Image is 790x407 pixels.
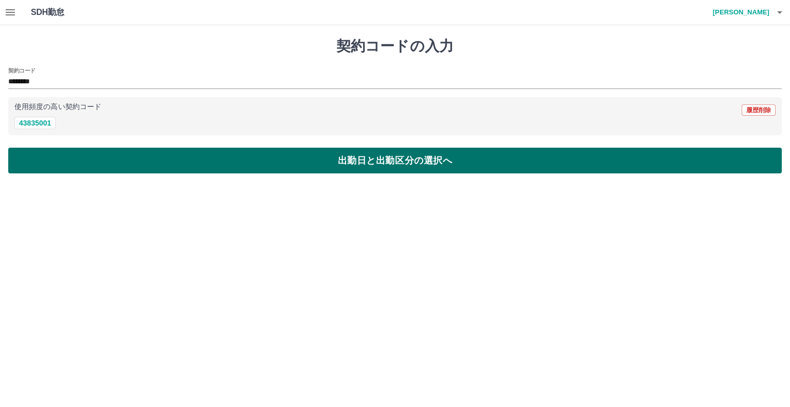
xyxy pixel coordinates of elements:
h1: 契約コードの入力 [8,38,782,55]
h2: 契約コード [8,66,35,75]
button: 出勤日と出勤区分の選択へ [8,148,782,173]
button: 履歴削除 [742,104,776,116]
button: 43835001 [14,117,56,129]
p: 使用頻度の高い契約コード [14,103,101,111]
